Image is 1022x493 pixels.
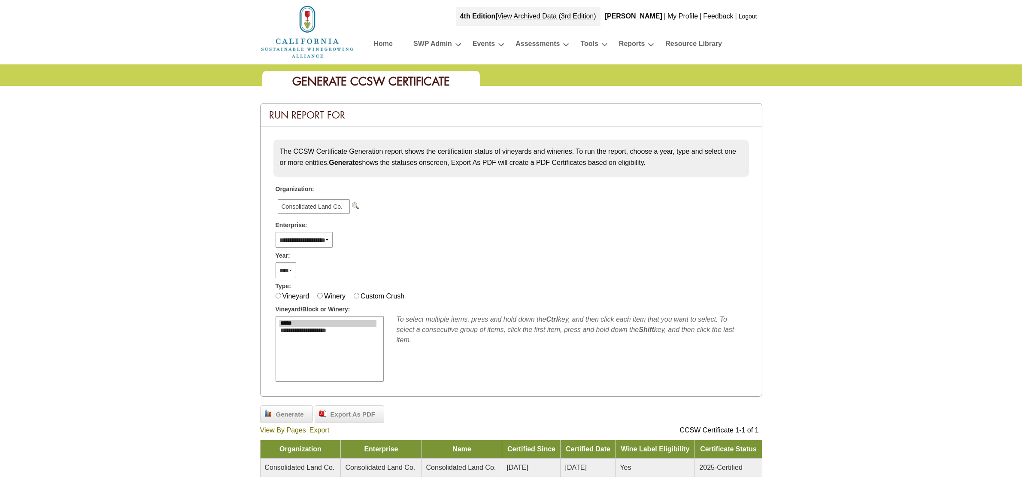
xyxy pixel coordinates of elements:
label: Custom Crush [361,292,404,300]
img: logo_cswa2x.png [260,4,355,59]
span: 2025-Certified [699,464,743,471]
span: Year: [276,251,290,260]
span: Type: [276,282,291,291]
a: Assessments [516,38,560,53]
a: Export As PDF [315,405,384,423]
span: [DATE] [565,464,586,471]
a: View By Pages [260,426,306,434]
label: Vineyard [282,292,309,300]
a: Events [473,38,495,53]
strong: Generate [329,159,358,166]
span: Export As PDF [326,410,379,420]
a: Export [309,426,329,434]
b: Shift [639,326,654,333]
a: Feedback [703,12,733,20]
a: My Profile [667,12,698,20]
a: Resource Library [665,38,722,53]
td: Organization [260,440,341,458]
td: Certificate Status [695,440,762,458]
img: doc_pdf.png [319,410,326,417]
label: Winery [324,292,346,300]
span: Consolidated Land Co. [265,464,335,471]
div: | [663,7,667,26]
div: | [734,7,738,26]
div: | [699,7,702,26]
a: SWP Admin [413,38,452,53]
a: Tools [580,38,598,53]
a: Reports [619,38,645,53]
span: Organization: [276,185,314,194]
a: Home [374,38,393,53]
td: Enterprise [341,440,422,458]
td: Certified Since [502,440,561,458]
span: Generate [272,410,308,420]
span: [DATE] [506,464,528,471]
span: Vineyard/Block or Winery: [276,305,350,314]
div: Run Report For [261,103,762,127]
span: Consolidated Land Co. [278,199,350,214]
b: [PERSON_NAME] [605,12,662,20]
span: Consolidated Land Co. [345,464,415,471]
div: | [456,7,600,26]
td: Wine Label Eligibility [616,440,695,458]
a: Generate [260,405,313,423]
span: CCSW Certificate 1-1 of 1 [679,426,758,434]
span: Enterprise: [276,221,307,230]
p: The CCSW Certificate Generation report shows the certification status of vineyards and wineries. ... [280,146,743,168]
td: Certified Date [561,440,616,458]
td: Name [422,440,502,458]
span: Consolidated Land Co. [426,464,496,471]
b: Ctrl [546,316,558,323]
a: Home [260,27,355,35]
img: chart_bar.png [265,410,272,417]
span: Yes [620,464,631,471]
a: Logout [739,13,757,20]
div: To select multiple items, press and hold down the key, and then click each item that you want to ... [397,314,747,345]
a: View Archived Data (3rd Edition) [497,12,596,20]
span: Generate CCSW Certificate [292,74,450,89]
strong: 4th Edition [460,12,496,20]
